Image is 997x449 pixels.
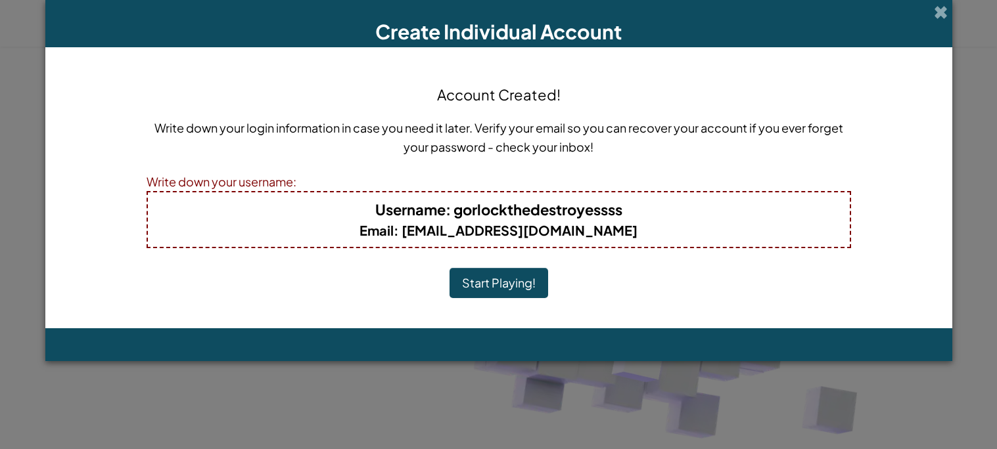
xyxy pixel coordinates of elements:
[375,200,446,219] span: Username
[359,222,394,238] span: Email
[147,172,851,191] div: Write down your username:
[450,268,548,298] button: Start Playing!
[437,84,561,105] h4: Account Created!
[375,19,622,44] span: Create Individual Account
[375,200,622,219] b: : gorlockthedestroyessss
[147,118,851,156] p: Write down your login information in case you need it later. Verify your email so you can recover...
[359,222,638,238] b: : [EMAIL_ADDRESS][DOMAIN_NAME]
